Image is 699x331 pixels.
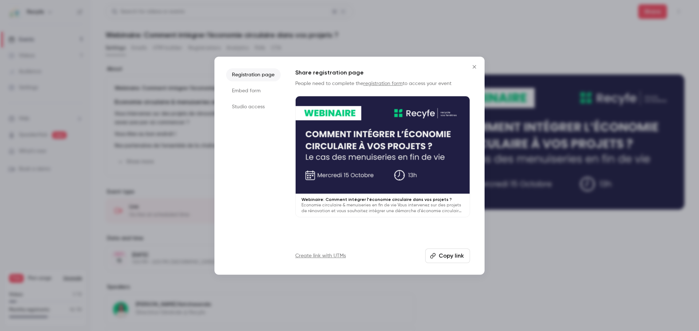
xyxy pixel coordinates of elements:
a: Webinaire: Comment intégrer l'économie circulaire dans vos projets ?Economie circulaire & menuise... [295,96,470,218]
p: Webinaire: Comment intégrer l'économie circulaire dans vos projets ? [301,197,464,202]
li: Embed form [226,84,281,97]
li: Studio access [226,100,281,113]
button: Copy link [425,249,470,263]
p: People need to complete the to access your event [295,80,470,87]
a: Create link with UTMs [295,252,346,259]
h1: Share registration page [295,68,470,77]
p: Economie circulaire & menuiseries en fin de vie Vous intervenez sur des projets de rénovation et ... [301,202,464,214]
a: registration form [363,81,403,86]
li: Registration page [226,68,281,81]
button: Close [467,60,482,74]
